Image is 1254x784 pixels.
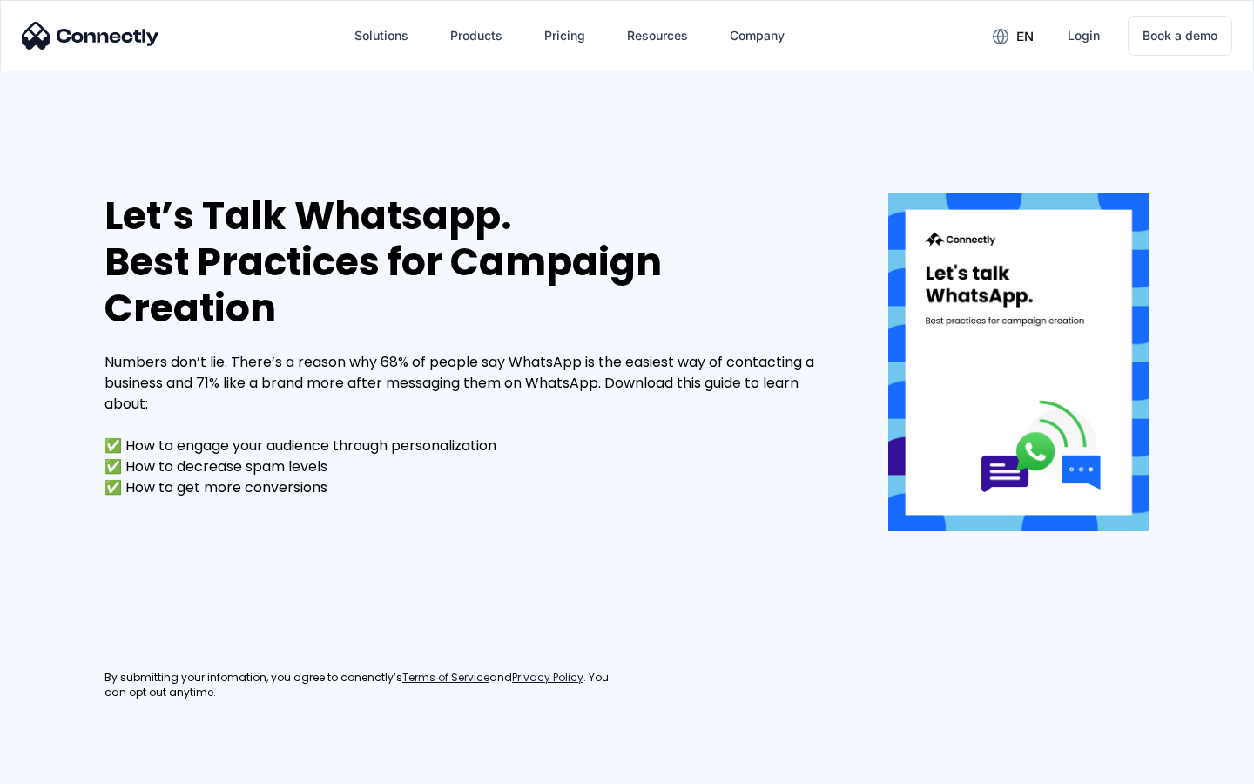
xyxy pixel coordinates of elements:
[104,519,540,650] iframe: Form 0
[544,24,585,48] div: Pricing
[354,24,408,48] div: Solutions
[104,193,836,331] div: Let’s Talk Whatsapp. Best Practices for Campaign Creation
[530,15,599,57] a: Pricing
[716,15,799,57] div: Company
[436,15,516,57] div: Products
[104,352,836,498] div: Numbers don’t lie. There’s a reason why 68% of people say WhatsApp is the easiest way of contacti...
[627,24,688,48] div: Resources
[1128,16,1232,56] a: Book a demo
[35,754,104,778] ul: Language list
[730,24,785,48] div: Company
[104,671,627,700] div: By submitting your infomation, you agree to conenctly’s and . You can opt out anytime.
[450,24,502,48] div: Products
[22,22,159,50] img: Connectly Logo
[1068,24,1100,48] div: Login
[979,23,1047,49] div: en
[1054,15,1114,57] a: Login
[340,15,422,57] div: Solutions
[1016,24,1034,49] div: en
[402,671,489,686] a: Terms of Service
[512,671,583,686] a: Privacy Policy
[17,754,104,778] aside: Language selected: English
[613,15,702,57] div: Resources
